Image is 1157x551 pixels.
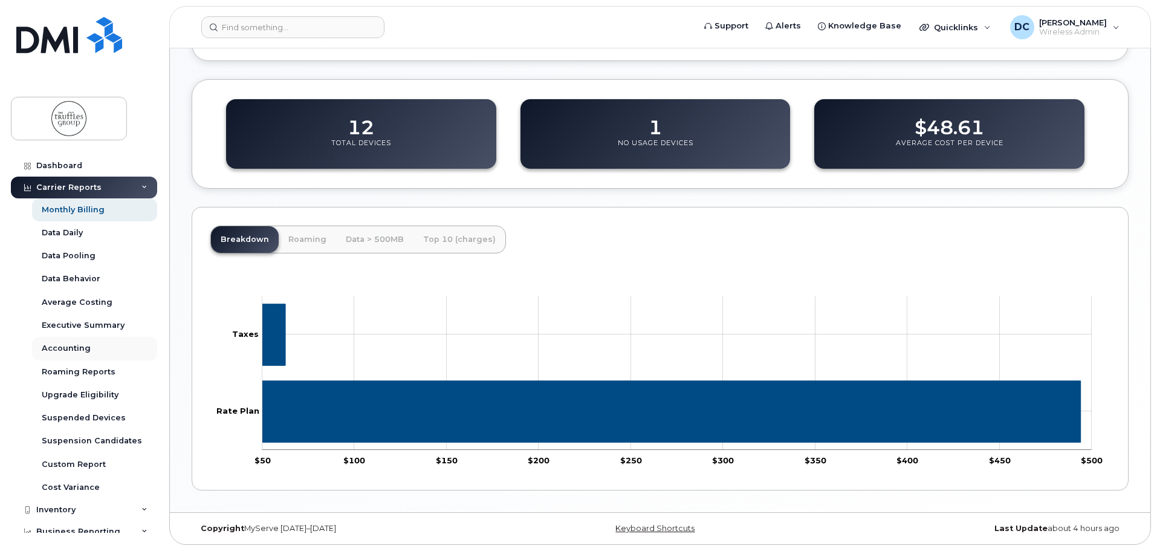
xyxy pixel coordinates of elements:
[211,226,279,253] a: Breakdown
[615,524,695,533] a: Keyboard Shortcuts
[816,524,1129,533] div: about 4 hours ago
[757,14,809,38] a: Alerts
[279,226,336,253] a: Roaming
[436,455,458,465] tspan: $150
[776,20,801,32] span: Alerts
[232,329,259,339] tspan: Taxes
[828,20,901,32] span: Knowledge Base
[896,455,918,465] tspan: $400
[343,455,365,465] tspan: $100
[201,524,244,533] strong: Copyright
[915,105,984,139] dd: $48.61
[989,455,1011,465] tspan: $450
[911,15,999,39] div: Quicklinks
[1081,455,1103,465] tspan: $500
[620,455,642,465] tspan: $250
[1002,15,1128,39] div: Dorian Colopisis
[331,139,391,160] p: Total Devices
[173,296,1103,465] g: Chart
[1014,20,1029,34] span: DC
[348,105,374,139] dd: 12
[1039,18,1107,27] span: [PERSON_NAME]
[715,20,748,32] span: Support
[262,304,1081,442] g: Series
[201,16,384,38] input: Find something...
[336,226,413,253] a: Data > 500MB
[809,14,910,38] a: Knowledge Base
[618,139,693,160] p: No Usage Devices
[712,455,734,465] tspan: $300
[192,524,504,533] div: MyServe [DATE]–[DATE]
[994,524,1048,533] strong: Last Update
[1039,27,1107,37] span: Wireless Admin
[528,455,549,465] tspan: $200
[216,406,259,416] tspan: Rate Plan
[934,22,978,32] span: Quicklinks
[649,105,662,139] dd: 1
[696,14,757,38] a: Support
[805,455,826,465] tspan: $350
[413,226,505,253] a: Top 10 (charges)
[254,455,271,465] tspan: $50
[896,139,1003,160] p: Average Cost Per Device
